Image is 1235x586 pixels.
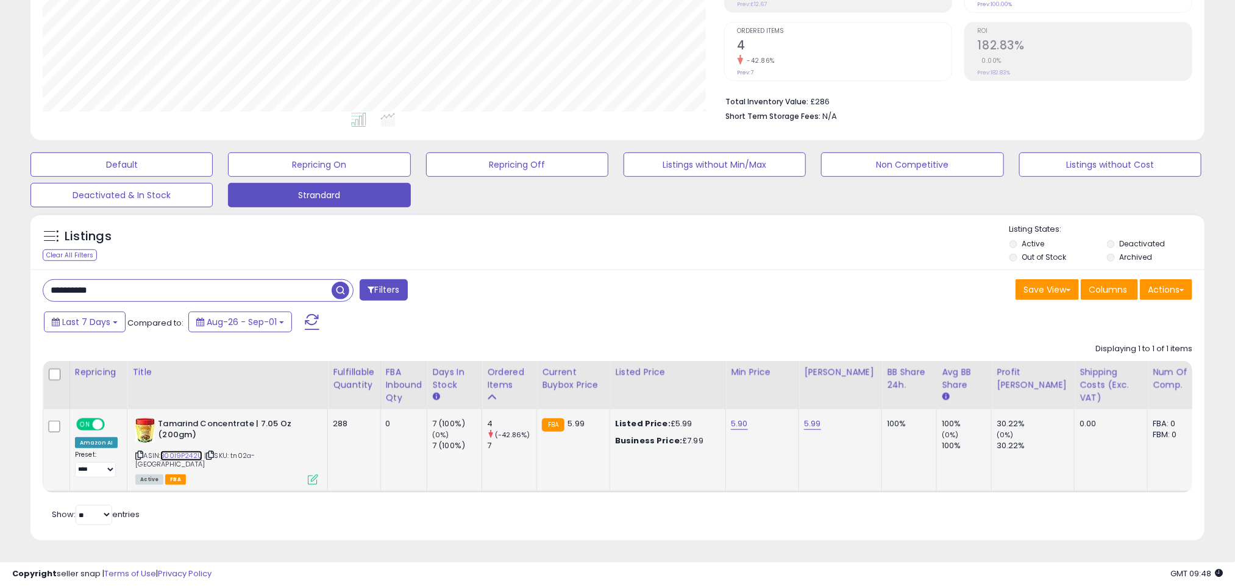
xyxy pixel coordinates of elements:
[942,440,991,451] div: 100%
[615,366,721,379] div: Listed Price
[942,418,991,429] div: 100%
[1089,284,1127,296] span: Columns
[997,430,1014,440] small: (0%)
[615,435,716,446] div: £7.99
[978,28,1192,35] span: ROI
[997,440,1074,451] div: 30.22%
[43,249,97,261] div: Clear All Filters
[228,152,410,177] button: Repricing On
[1170,568,1223,579] span: 2025-09-9 09:48 GMT
[487,366,532,391] div: Ordered Items
[1140,279,1192,300] button: Actions
[542,418,564,432] small: FBA
[44,312,126,332] button: Last 7 Days
[942,430,959,440] small: (0%)
[432,440,482,451] div: 7 (100%)
[30,152,213,177] button: Default
[135,418,155,443] img: 51B9FTuv9IL._SL40_.jpg
[75,366,122,379] div: Repricing
[1119,238,1165,249] label: Deactivated
[135,451,255,469] span: | SKU: tn02a-[GEOGRAPHIC_DATA]
[1022,252,1067,262] label: Out of Stock
[1009,224,1205,235] p: Listing States:
[615,435,682,446] b: Business Price:
[77,419,93,429] span: ON
[804,366,877,379] div: [PERSON_NAME]
[188,312,292,332] button: Aug-26 - Sep-01
[426,152,608,177] button: Repricing Off
[495,430,530,440] small: (-42.86%)
[568,418,585,429] span: 5.99
[738,69,754,76] small: Prev: 7
[65,228,112,245] h5: Listings
[1153,429,1193,440] div: FBM: 0
[978,56,1002,65] small: 0.00%
[731,366,794,379] div: Min Price
[1119,252,1152,262] label: Archived
[731,418,748,430] a: 5.90
[726,96,809,107] b: Total Inventory Value:
[487,418,536,429] div: 4
[360,279,407,301] button: Filters
[978,69,1011,76] small: Prev: 182.83%
[62,316,110,328] span: Last 7 Days
[30,183,213,207] button: Deactivated & In Stock
[978,1,1013,8] small: Prev: 100.00%
[12,568,57,579] strong: Copyright
[135,418,318,484] div: ASIN:
[333,366,375,391] div: Fulfillable Quantity
[1080,366,1142,404] div: Shipping Costs (Exc. VAT)
[1016,279,1079,300] button: Save View
[228,183,410,207] button: Strandard
[207,316,277,328] span: Aug-26 - Sep-01
[823,110,838,122] span: N/A
[127,317,183,329] span: Compared to:
[726,93,1183,108] li: £286
[997,418,1074,429] div: 30.22%
[1081,279,1138,300] button: Columns
[487,440,536,451] div: 7
[887,366,931,391] div: BB Share 24h.
[1019,152,1201,177] button: Listings without Cost
[1022,238,1045,249] label: Active
[804,418,821,430] a: 5.99
[624,152,806,177] button: Listings without Min/Max
[978,38,1192,55] h2: 182.83%
[160,451,202,461] a: B00I9P242U
[726,111,821,121] b: Short Term Storage Fees:
[135,474,163,485] span: All listings currently available for purchase on Amazon
[52,509,140,520] span: Show: entries
[997,366,1069,391] div: Profit [PERSON_NAME]
[738,1,767,8] small: Prev: £12.67
[12,568,212,580] div: seller snap | |
[165,474,186,485] span: FBA
[158,568,212,579] a: Privacy Policy
[821,152,1003,177] button: Non Competitive
[103,419,123,429] span: OFF
[738,28,952,35] span: Ordered Items
[542,366,605,391] div: Current Buybox Price
[75,451,118,477] div: Preset:
[386,366,422,404] div: FBA inbound Qty
[432,366,477,391] div: Days In Stock
[615,418,671,429] b: Listed Price:
[104,568,156,579] a: Terms of Use
[432,391,440,402] small: Days In Stock.
[132,366,322,379] div: Title
[942,366,986,391] div: Avg BB Share
[432,418,482,429] div: 7 (100%)
[887,418,927,429] div: 100%
[1095,343,1192,355] div: Displaying 1 to 1 of 1 items
[158,418,306,444] b: Tamarind Concentrate | 7.05 Oz (200gm)
[1080,418,1138,429] div: 0.00
[432,430,449,440] small: (0%)
[333,418,371,429] div: 288
[615,418,716,429] div: £5.99
[75,437,118,448] div: Amazon AI
[738,38,952,55] h2: 4
[743,56,775,65] small: -42.86%
[386,418,418,429] div: 0
[1153,366,1197,391] div: Num of Comp.
[1153,418,1193,429] div: FBA: 0
[942,391,949,402] small: Avg BB Share.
